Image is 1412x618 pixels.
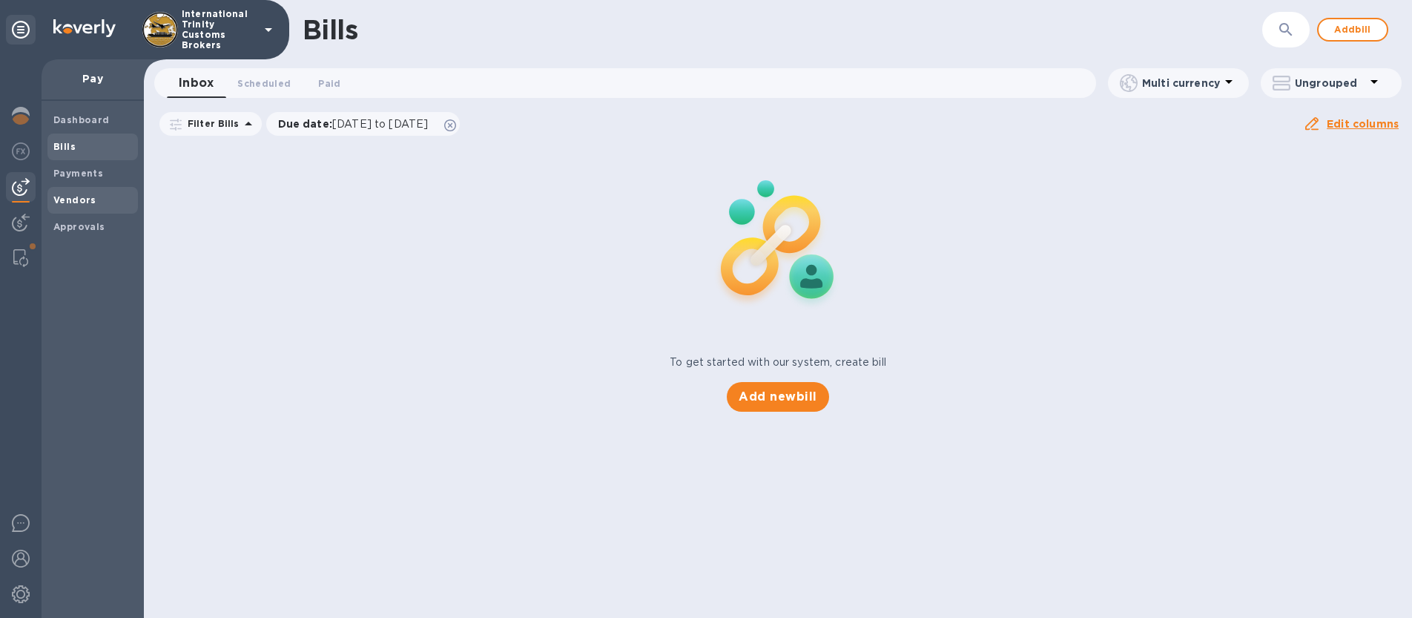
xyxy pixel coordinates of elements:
[53,19,116,37] img: Logo
[179,73,214,93] span: Inbox
[266,112,461,136] div: Due date:[DATE] to [DATE]
[237,76,291,91] span: Scheduled
[53,114,110,125] b: Dashboard
[318,76,340,91] span: Paid
[6,15,36,45] div: Unpin categories
[12,142,30,160] img: Foreign exchange
[53,168,103,179] b: Payments
[727,382,828,412] button: Add newbill
[1327,118,1399,130] u: Edit columns
[739,388,816,406] span: Add new bill
[1295,76,1365,91] p: Ungrouped
[1330,21,1375,39] span: Add bill
[303,14,357,45] h1: Bills
[1317,18,1388,42] button: Addbill
[182,9,256,50] p: International Trinity Customs Brokers
[53,194,96,206] b: Vendors
[53,71,132,86] p: Pay
[278,116,436,131] p: Due date :
[53,141,76,152] b: Bills
[182,117,240,130] p: Filter Bills
[670,355,886,370] p: To get started with our system, create bill
[1142,76,1220,91] p: Multi currency
[332,118,428,130] span: [DATE] to [DATE]
[53,221,105,232] b: Approvals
